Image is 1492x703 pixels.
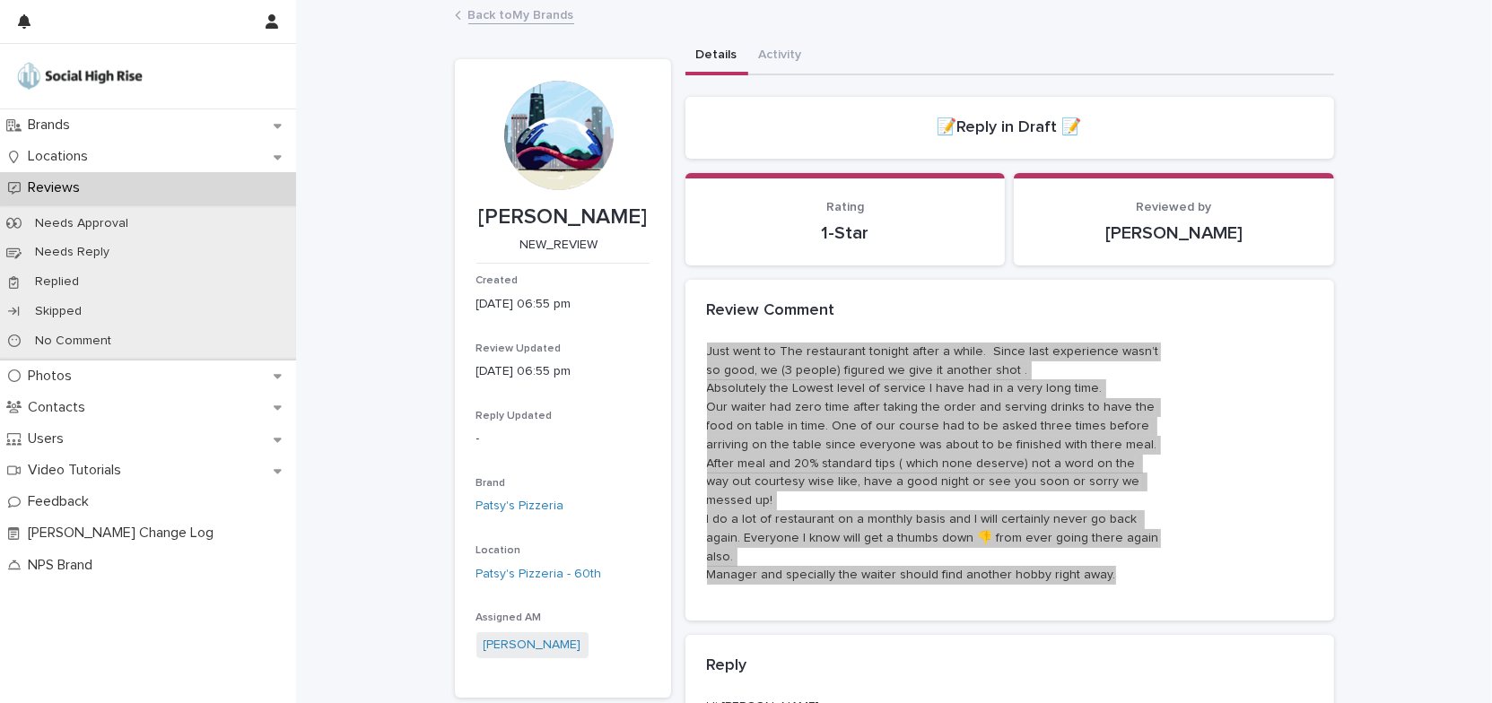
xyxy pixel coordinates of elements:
p: NPS Brand [21,557,107,574]
p: Just went to The restaurant tonight after a while. Since last experience wasn’t so good, we (3 pe... [707,343,1161,585]
p: Needs Reply [21,245,124,260]
span: Reviewed by [1136,201,1211,213]
p: [PERSON_NAME] [1035,222,1313,244]
h2: Reply [707,656,747,676]
a: Back toMy Brands [468,4,574,24]
h2: 📝Reply in Draft 📝 [938,118,1082,138]
span: Review Updated [476,343,562,354]
p: [PERSON_NAME] Change Log [21,525,228,542]
img: o5DnuTxEQV6sW9jFYBBf [14,58,145,94]
p: Reviews [21,179,94,196]
span: Created [476,275,519,286]
p: Photos [21,368,86,385]
p: [DATE] 06:55 pm [476,295,650,314]
p: Feedback [21,493,103,510]
span: Brand [476,478,506,489]
p: Replied [21,274,93,290]
a: Patsy's Pizzeria [476,497,564,516]
h2: Review Comment [707,301,835,321]
a: Patsy's Pizzeria - 60th [476,565,602,584]
p: No Comment [21,334,126,349]
p: Skipped [21,304,96,319]
span: Location [476,545,521,556]
p: Users [21,430,78,447]
p: Locations [21,148,102,165]
span: Reply Updated [476,411,553,421]
button: Activity [748,38,813,75]
p: Video Tutorials [21,462,135,479]
button: Details [685,38,748,75]
span: Rating [826,201,864,213]
span: Assigned AM [476,612,542,623]
p: [PERSON_NAME] [476,204,650,230]
p: [DATE] 06:55 pm [476,362,650,381]
p: Needs Approval [21,216,143,231]
a: [PERSON_NAME] [484,636,581,655]
p: Contacts [21,399,100,416]
p: NEW_REVIEW [476,238,642,253]
p: 1-Star [707,222,984,244]
p: - [476,430,650,448]
p: Brands [21,117,84,134]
